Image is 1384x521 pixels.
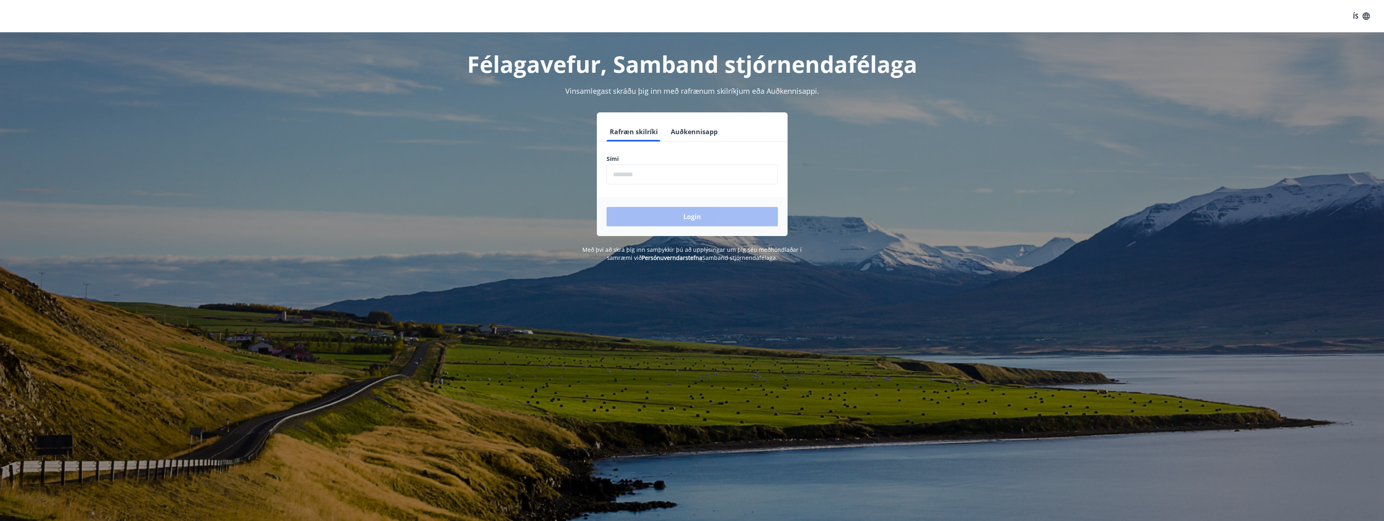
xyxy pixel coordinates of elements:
[668,122,721,141] button: Auðkennisapp
[1348,9,1374,23] button: ÍS
[607,122,661,141] button: Rafræn skilríki
[642,254,702,262] a: Persónuverndarstefna
[582,246,802,262] span: Með því að skrá þig inn samþykkir þú að upplýsingar um þig séu meðhöndlaðar í samræmi við Samband...
[607,155,778,163] label: Sími
[411,49,973,79] h1: Félagavefur, Samband stjórnendafélaga
[565,86,819,96] span: Vinsamlegast skráðu þig inn með rafrænum skilríkjum eða Auðkennisappi.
